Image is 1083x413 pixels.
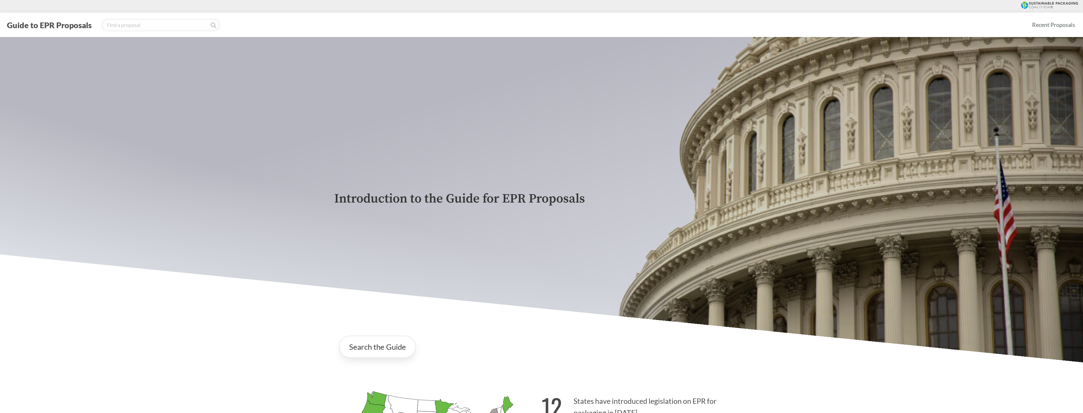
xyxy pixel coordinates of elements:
[339,336,416,358] a: Search the Guide
[1029,18,1078,32] a: Recent Proposals
[5,20,94,30] button: Guide to EPR Proposals
[334,192,749,206] p: Introduction to the Guide for EPR Proposals
[102,19,220,31] input: Find a proposal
